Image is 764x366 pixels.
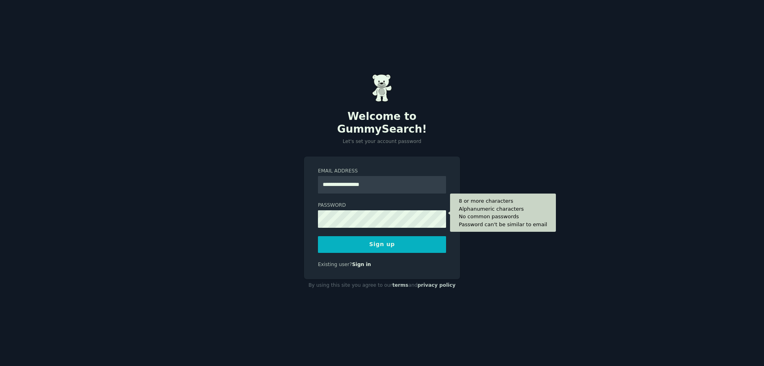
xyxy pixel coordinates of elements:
[372,74,392,102] img: Gummy Bear
[417,282,456,288] a: privacy policy
[318,168,446,175] label: Email Address
[318,236,446,253] button: Sign up
[352,262,371,267] a: Sign in
[318,202,446,209] label: Password
[318,262,352,267] span: Existing user?
[304,279,460,292] div: By using this site you agree to our and
[304,138,460,145] p: Let's set your account password
[304,110,460,135] h2: Welcome to GummySearch!
[392,282,408,288] a: terms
